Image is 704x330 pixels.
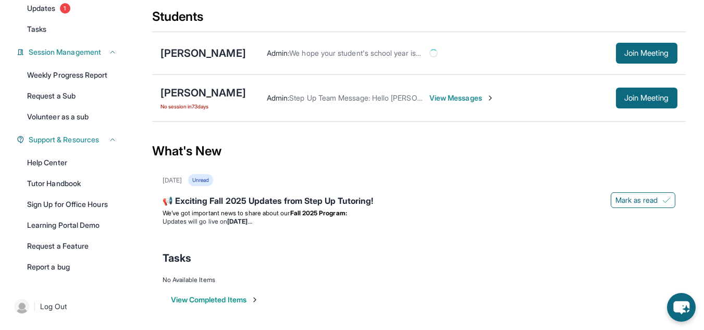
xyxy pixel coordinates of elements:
span: We’ve got important news to share about our [163,209,290,217]
a: Report a bug [21,258,123,276]
span: Tasks [27,24,46,34]
span: Log Out [40,301,67,312]
span: No session in 73 days [160,102,246,111]
a: Learning Portal Demo [21,216,123,235]
li: Updates will go live on [163,217,675,226]
span: View Messages [429,93,495,103]
img: user-img [15,299,29,314]
strong: Fall 2025 Program: [290,209,347,217]
span: Session Management [29,47,101,57]
button: chat-button [667,293,696,322]
span: Admin : [267,48,289,57]
a: Tutor Handbook [21,174,123,193]
a: Request a Feature [21,237,123,255]
div: [PERSON_NAME] [160,85,246,100]
span: Join Meeting [624,95,669,101]
button: Join Meeting [616,43,677,64]
a: Tasks [21,20,123,39]
span: Admin : [267,93,289,102]
button: Mark as read [611,192,675,208]
span: Support & Resources [29,135,99,145]
span: Updates [27,3,56,14]
button: Support & Resources [24,135,117,145]
a: |Log Out [10,295,123,318]
div: What's New [152,128,686,174]
span: Join Meeting [624,50,669,56]
div: Students [152,8,686,31]
div: [PERSON_NAME] [160,46,246,60]
img: Chevron-Right [486,94,495,102]
span: Tasks [163,251,191,265]
div: [DATE] [163,176,182,185]
button: Join Meeting [616,88,677,108]
a: Sign Up for Office Hours [21,195,123,214]
div: 📢 Exciting Fall 2025 Updates from Step Up Tutoring! [163,194,675,209]
span: | [33,300,36,313]
div: Unread [188,174,213,186]
a: Help Center [21,153,123,172]
button: View Completed Items [171,295,259,305]
a: Volunteer as a sub [21,107,123,126]
span: 1 [60,3,70,14]
a: Request a Sub [21,87,123,105]
strong: [DATE] [227,217,252,225]
a: Weekly Progress Report [21,66,123,84]
img: Mark as read [662,196,671,204]
span: Mark as read [615,195,658,205]
div: No Available Items [163,276,675,284]
button: Session Management [24,47,117,57]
